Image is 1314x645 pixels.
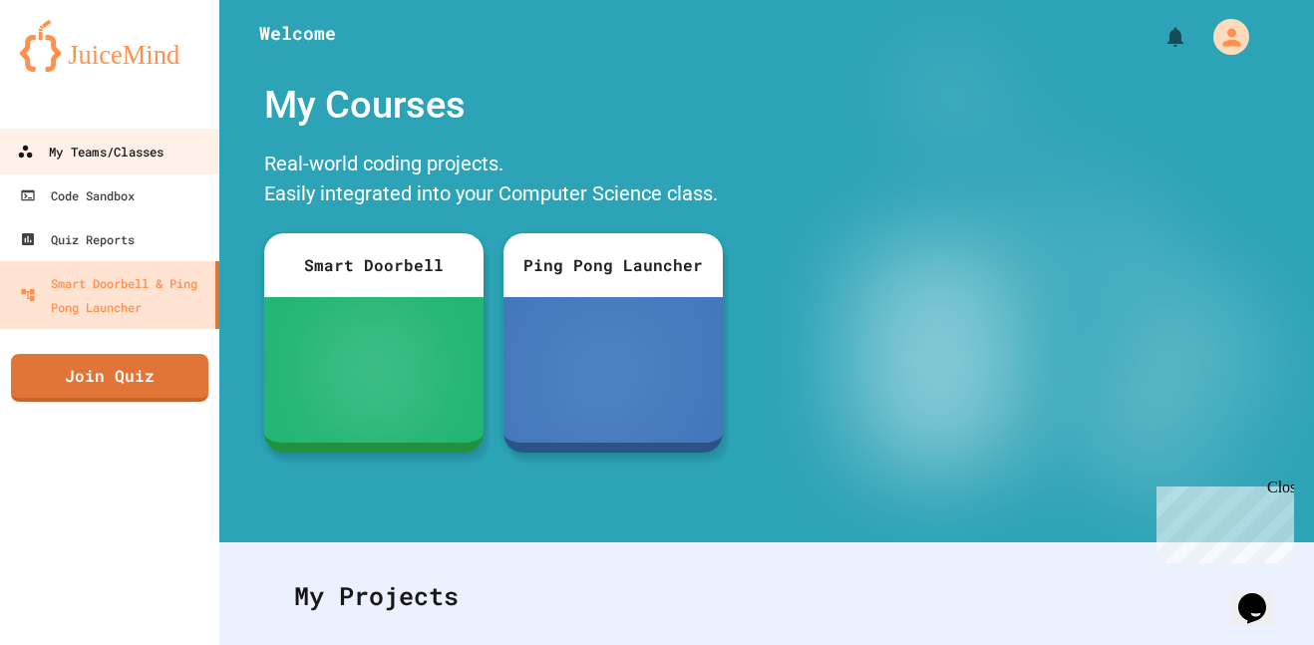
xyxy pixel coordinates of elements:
[254,144,733,218] div: Real-world coding projects. Easily integrated into your Computer Science class.
[773,67,1307,522] img: banner-image-my-projects.png
[1192,14,1254,60] div: My Account
[1127,20,1192,54] div: My Notifications
[20,271,207,319] div: Smart Doorbell & Ping Pong Launcher
[274,557,1259,635] div: My Projects
[1230,565,1294,625] iframe: chat widget
[20,227,135,251] div: Quiz Reports
[345,330,402,410] img: sdb-white.svg
[11,354,208,402] a: Join Quiz
[8,8,138,127] div: Chat with us now!Close
[568,330,657,410] img: ppl-with-ball.png
[503,233,723,297] div: Ping Pong Launcher
[1149,479,1294,563] iframe: chat widget
[17,140,164,164] div: My Teams/Classes
[20,183,135,207] div: Code Sandbox
[264,233,484,297] div: Smart Doorbell
[254,67,733,144] div: My Courses
[20,20,199,72] img: logo-orange.svg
